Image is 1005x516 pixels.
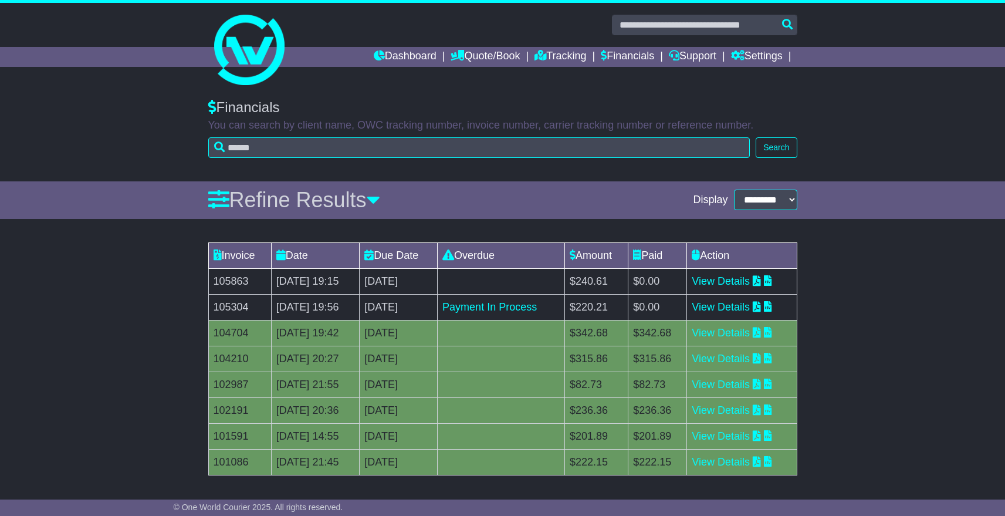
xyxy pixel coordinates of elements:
a: View Details [692,404,750,416]
td: [DATE] 14:55 [271,423,360,449]
td: 102191 [208,397,271,423]
td: [DATE] 21:55 [271,372,360,397]
a: Settings [731,47,783,67]
td: Invoice [208,242,271,268]
td: [DATE] 20:36 [271,397,360,423]
td: Action [687,242,797,268]
td: [DATE] [360,397,438,423]
a: Tracking [534,47,586,67]
td: Paid [628,242,687,268]
div: Payment In Process [442,299,560,315]
a: Dashboard [374,47,436,67]
td: $0.00 [628,268,687,294]
td: 102987 [208,372,271,397]
a: View Details [692,430,750,442]
td: [DATE] [360,294,438,320]
a: View Details [692,379,750,390]
td: [DATE] [360,320,438,346]
td: [DATE] 19:42 [271,320,360,346]
td: $82.73 [564,372,628,397]
td: [DATE] 21:45 [271,449,360,475]
div: Financials [208,99,797,116]
p: You can search by client name, OWC tracking number, invoice number, carrier tracking number or re... [208,119,797,132]
td: $236.36 [564,397,628,423]
a: Support [669,47,716,67]
td: 101591 [208,423,271,449]
td: 104704 [208,320,271,346]
td: $315.86 [628,346,687,372]
a: Financials [601,47,654,67]
td: $240.61 [564,268,628,294]
a: Quote/Book [451,47,520,67]
td: Amount [564,242,628,268]
span: © One World Courier 2025. All rights reserved. [174,502,343,512]
td: $342.68 [628,320,687,346]
td: [DATE] 20:27 [271,346,360,372]
td: $201.89 [628,423,687,449]
a: View Details [692,275,750,287]
td: $315.86 [564,346,628,372]
td: [DATE] [360,423,438,449]
td: Due Date [360,242,438,268]
td: $236.36 [628,397,687,423]
td: $342.68 [564,320,628,346]
td: $222.15 [628,449,687,475]
span: Display [693,194,727,207]
a: View Details [692,353,750,365]
td: $222.15 [564,449,628,475]
a: View Details [692,327,750,339]
td: [DATE] [360,268,438,294]
td: [DATE] [360,346,438,372]
td: [DATE] 19:15 [271,268,360,294]
td: $0.00 [628,294,687,320]
a: View Details [692,301,750,313]
td: [DATE] 19:56 [271,294,360,320]
td: Date [271,242,360,268]
td: 101086 [208,449,271,475]
a: Refine Results [208,188,380,212]
td: $201.89 [564,423,628,449]
td: $220.21 [564,294,628,320]
td: [DATE] [360,372,438,397]
td: Overdue [438,242,565,268]
td: 105863 [208,268,271,294]
td: $82.73 [628,372,687,397]
td: [DATE] [360,449,438,475]
td: 105304 [208,294,271,320]
td: 104210 [208,346,271,372]
a: View Details [692,456,750,468]
button: Search [756,137,797,158]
